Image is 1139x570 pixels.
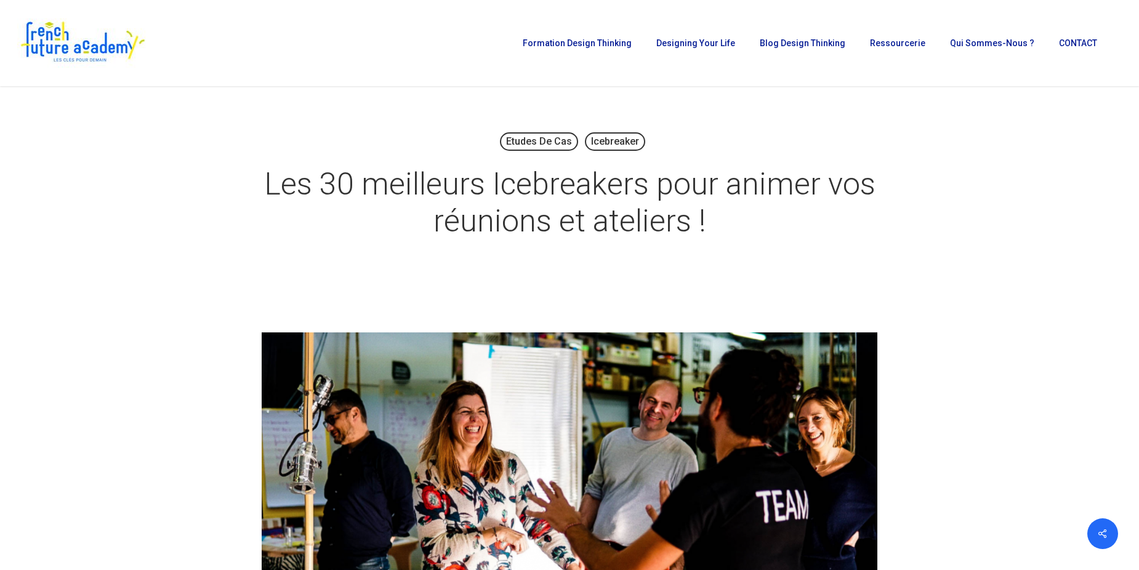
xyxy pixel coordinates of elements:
[1053,39,1103,47] a: CONTACT
[523,38,632,48] span: Formation Design Thinking
[500,132,578,151] a: Etudes de cas
[870,38,925,48] span: Ressourcerie
[754,39,851,47] a: Blog Design Thinking
[944,39,1040,47] a: Qui sommes-nous ?
[950,38,1034,48] span: Qui sommes-nous ?
[585,132,645,151] a: Icebreaker
[864,39,932,47] a: Ressourcerie
[650,39,741,47] a: Designing Your Life
[656,38,735,48] span: Designing Your Life
[262,153,877,252] h1: Les 30 meilleurs Icebreakers pour animer vos réunions et ateliers !
[1059,38,1097,48] span: CONTACT
[17,18,147,68] img: French Future Academy
[760,38,845,48] span: Blog Design Thinking
[517,39,638,47] a: Formation Design Thinking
